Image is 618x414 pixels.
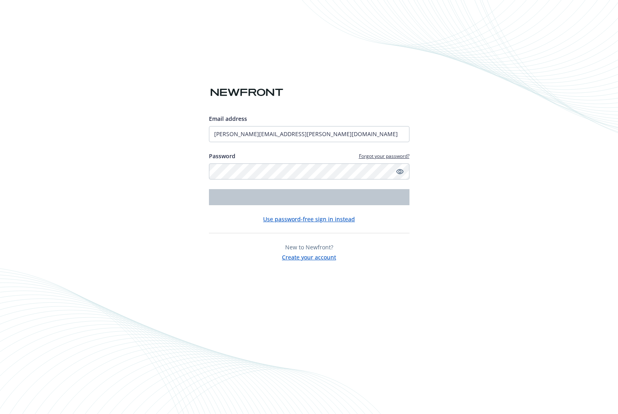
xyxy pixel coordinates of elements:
span: New to Newfront? [285,243,333,251]
button: Login [209,189,409,205]
a: Show password [395,167,405,176]
button: Create your account [282,251,336,261]
span: Login [302,193,317,201]
span: Email address [209,115,247,122]
input: Enter your email [209,126,409,142]
img: Newfront logo [209,86,285,100]
label: Password [209,152,235,160]
a: Forgot your password? [359,153,409,159]
input: Enter your password [209,163,409,179]
button: Use password-free sign in instead [263,215,355,223]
